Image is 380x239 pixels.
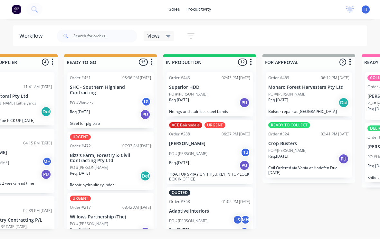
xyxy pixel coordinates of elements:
p: TRACTOR SPRAY UNIT Hyd. KEY IN TOP LOCK BOX IN OFFICE [169,172,250,182]
p: PO #[PERSON_NAME] [70,221,108,227]
input: Search for orders... [73,30,137,43]
div: Order #469 [268,75,289,81]
div: sales [166,5,183,14]
div: ACE Bairnsdale [169,123,202,128]
div: 08:42 AM [DATE] [122,205,151,211]
p: PO #[PERSON_NAME] [70,165,108,171]
div: QUOTED [169,190,190,196]
p: Steel for pig trap [70,121,151,126]
div: 11:41 AM [DATE] [23,84,52,90]
div: MH [241,215,250,225]
p: Req. [DATE] [268,97,288,103]
p: Req. [DATE] [70,109,90,115]
div: Order #45108:36 PM [DATE]SHC - Southern Highland ContractingPO #WarwickLSReq.[DATE]PUSteel for pi... [67,73,154,129]
div: ACE BairnsdaleURGENTOrder #28806:27 PM [DATE][PERSON_NAME]PO #[PERSON_NAME]TJReq.[DATE]PUTRACTOR ... [166,120,253,184]
div: URGENT [204,123,225,128]
div: 02:39 PM [DATE] [23,208,52,214]
p: PO #[PERSON_NAME] [169,92,207,97]
p: PO #[PERSON_NAME] [268,148,307,154]
div: 01:02 PM [DATE] [222,199,250,205]
div: 06:27 PM [DATE] [222,132,250,137]
div: LS [233,215,242,225]
div: 08:36 PM [DATE] [122,75,151,81]
div: PU [239,161,250,171]
div: Workflow [19,32,46,40]
p: PO #[PERSON_NAME] [268,92,307,97]
div: URGENTOrder #47207:33 AM [DATE]Bizz's Farm, Forestry & Civil Contracting Pty LtdPO #[PERSON_NAME]... [67,132,154,190]
div: Order #288 [169,132,190,137]
div: I [239,228,250,238]
div: Order #46906:12 PM [DATE]Monaro Forest Harvesters Pty LtdPO #[PERSON_NAME]Req.[DATE]DelBolster re... [266,73,352,117]
p: Req. [DATE] [70,171,90,177]
div: URGENT [70,196,91,202]
div: READY TO COLLECT [268,123,310,128]
div: Order #472 [70,143,91,149]
div: PU [338,154,349,164]
div: PU [140,227,150,238]
span: Views [147,33,160,40]
div: URGENT [70,134,91,140]
div: 07:33 AM [DATE] [122,143,151,149]
div: Order #44502:43 PM [DATE]Superior HDDPO #[PERSON_NAME]Req.[DATE]PUFittings and stainless steel bends [166,73,253,117]
p: Coil Ordered via Vania at Hadofen Due [DATE] [268,166,349,175]
p: PO #[PERSON_NAME] [169,151,207,157]
div: productivity [183,5,214,14]
div: PU [239,98,250,108]
div: Del [41,107,51,117]
p: Bizz's Farm, Forestry & Civil Contracting Pty Ltd [70,153,151,164]
p: Req. [DATE] [169,97,189,103]
div: READY TO COLLECTOrder #32402:41 PM [DATE]Crop BustersPO #[PERSON_NAME]Req.[DATE]PUCoil Ordered vi... [266,120,352,178]
div: 04:15 PM [DATE] [23,141,52,146]
div: LS [141,97,151,107]
div: Del [338,98,349,108]
p: [PERSON_NAME] [169,141,250,147]
p: Repair hydraulic cylinder [70,183,151,188]
div: 02:43 PM [DATE] [222,75,250,81]
p: Crop Busters [268,141,349,147]
div: Order #368 [169,199,190,205]
p: Req. [DATE] [70,227,90,233]
p: PO #Warwick [70,100,93,106]
div: PU [140,110,150,120]
p: Req. [DATE] [268,154,288,160]
div: Order #217 [70,205,91,211]
p: Monaro Forest Harvesters Pty Ltd [268,85,349,90]
p: Superior HDD [169,85,250,90]
p: Req. [DATE] [169,227,189,233]
p: Adaptive Interiors [169,209,250,214]
div: Order #445 [169,75,190,81]
span: TJ [364,7,367,13]
div: 02:41 PM [DATE] [321,132,349,137]
div: MH [42,157,52,167]
div: Order #324 [268,132,289,137]
p: SHC - Southern Highland Contracting [70,85,151,96]
div: 06:12 PM [DATE] [321,75,349,81]
div: Del [140,171,150,181]
p: Req. [DATE] [169,160,189,166]
img: Factory [12,5,21,14]
p: Willows Partnership (The) [70,215,151,220]
div: TJ [241,148,250,158]
p: Bolster repair at [GEOGRAPHIC_DATA] [268,109,349,114]
p: Fittings and stainless steel bends [169,109,250,114]
div: Order #451 [70,75,91,81]
p: PO #[PERSON_NAME] [169,218,207,224]
div: PU [41,170,51,180]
